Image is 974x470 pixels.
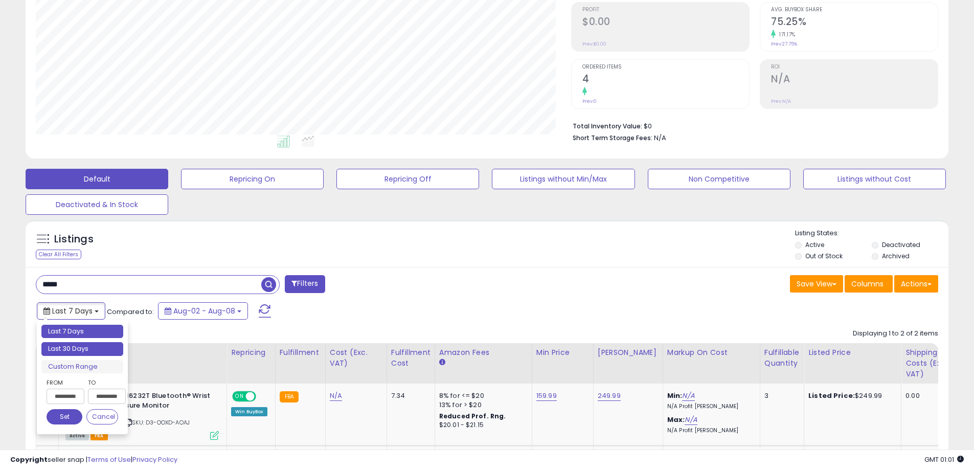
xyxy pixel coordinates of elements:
[808,347,897,358] div: Listed Price
[65,391,219,439] div: ASIN:
[682,391,694,401] a: N/A
[439,358,445,367] small: Amazon Fees.
[771,64,938,70] span: ROI
[771,98,791,104] small: Prev: N/A
[667,403,752,410] p: N/A Profit [PERSON_NAME]
[47,409,82,424] button: Set
[41,325,123,339] li: Last 7 Days
[667,347,756,358] div: Markup on Cost
[648,169,790,189] button: Non Competitive
[924,455,964,464] span: 2025-08-16 01:01 GMT
[26,169,168,189] button: Default
[805,240,824,249] label: Active
[10,455,177,465] div: seller snap | |
[391,391,427,400] div: 7.34
[492,169,635,189] button: Listings without Min/Max
[663,343,760,384] th: The percentage added to the cost of goods (COGS) that forms the calculator for Min & Max prices.
[280,391,299,402] small: FBA
[851,279,884,289] span: Columns
[803,169,946,189] button: Listings without Cost
[330,347,382,369] div: Cost (Exc. VAT)
[764,347,800,369] div: Fulfillable Quantity
[764,391,796,400] div: 3
[795,229,948,238] p: Listing States:
[439,400,524,410] div: 13% for > $20
[88,391,213,413] b: Omron HEM6232T Bluetooth® Wrist Blood Pressure Monitor
[86,409,118,424] button: Cancel
[10,455,48,464] strong: Copyright
[439,347,528,358] div: Amazon Fees
[124,418,190,427] span: | SKU: D3-OOXD-AOAJ
[158,302,248,320] button: Aug-02 - Aug-08
[41,342,123,356] li: Last 30 Days
[771,41,797,47] small: Prev: 27.75%
[667,391,683,400] b: Min:
[47,377,82,388] label: From
[573,119,931,131] li: $0
[391,347,431,369] div: Fulfillment Cost
[65,432,89,440] span: All listings currently available for purchase on Amazon
[336,169,479,189] button: Repricing Off
[37,302,105,320] button: Last 7 Days
[231,347,271,358] div: Repricing
[776,31,796,38] small: 171.17%
[808,391,893,400] div: $249.99
[54,232,94,247] h5: Listings
[573,133,652,142] b: Short Term Storage Fees:
[173,306,235,316] span: Aug-02 - Aug-08
[231,407,267,416] div: Win BuyBox
[582,64,749,70] span: Ordered Items
[582,98,597,104] small: Prev: 0
[90,432,108,440] span: FBA
[882,240,920,249] label: Deactivated
[26,194,168,215] button: Deactivated & In Stock
[41,360,123,374] li: Custom Range
[845,275,893,293] button: Columns
[598,391,621,401] a: 249.99
[439,421,524,430] div: $20.01 - $21.15
[771,73,938,87] h2: N/A
[330,391,342,401] a: N/A
[88,377,118,388] label: To
[654,133,666,143] span: N/A
[181,169,324,189] button: Repricing On
[63,347,222,358] div: Title
[132,455,177,464] a: Privacy Policy
[439,412,506,420] b: Reduced Prof. Rng.
[439,391,524,400] div: 8% for <= $20
[285,275,325,293] button: Filters
[36,250,81,259] div: Clear All Filters
[853,329,938,339] div: Displaying 1 to 2 of 2 items
[582,7,749,13] span: Profit
[905,347,958,379] div: Shipping Costs (Exc. VAT)
[573,122,642,130] b: Total Inventory Value:
[667,427,752,434] p: N/A Profit [PERSON_NAME]
[87,455,131,464] a: Terms of Use
[255,392,271,401] span: OFF
[107,307,154,317] span: Compared to:
[582,73,749,87] h2: 4
[790,275,843,293] button: Save View
[771,16,938,30] h2: 75.25%
[894,275,938,293] button: Actions
[598,347,659,358] div: [PERSON_NAME]
[685,415,697,425] a: N/A
[771,7,938,13] span: Avg. Buybox Share
[582,41,606,47] small: Prev: $0.00
[536,347,589,358] div: Min Price
[882,252,910,260] label: Archived
[905,391,955,400] div: 0.00
[280,347,321,358] div: Fulfillment
[805,252,843,260] label: Out of Stock
[233,392,246,401] span: ON
[582,16,749,30] h2: $0.00
[536,391,557,401] a: 159.99
[52,306,93,316] span: Last 7 Days
[667,415,685,424] b: Max:
[808,391,855,400] b: Listed Price:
